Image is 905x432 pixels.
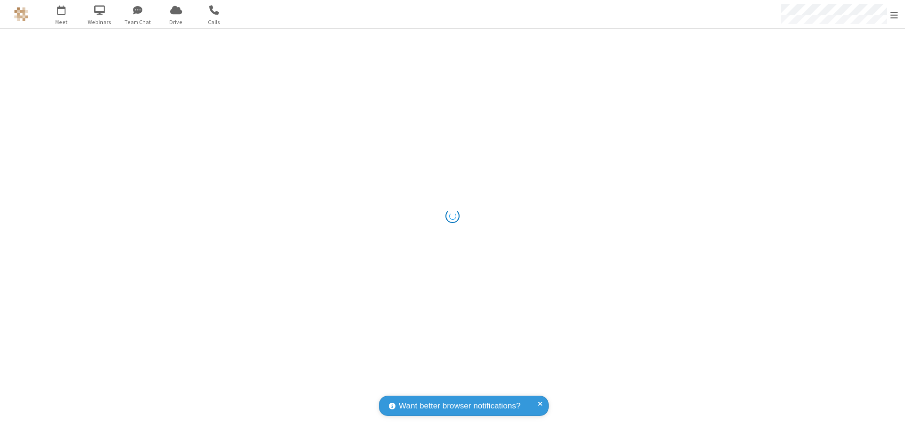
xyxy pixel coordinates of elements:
[44,18,79,26] span: Meet
[158,18,194,26] span: Drive
[82,18,117,26] span: Webinars
[120,18,156,26] span: Team Chat
[14,7,28,21] img: QA Selenium DO NOT DELETE OR CHANGE
[399,400,520,412] span: Want better browser notifications?
[197,18,232,26] span: Calls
